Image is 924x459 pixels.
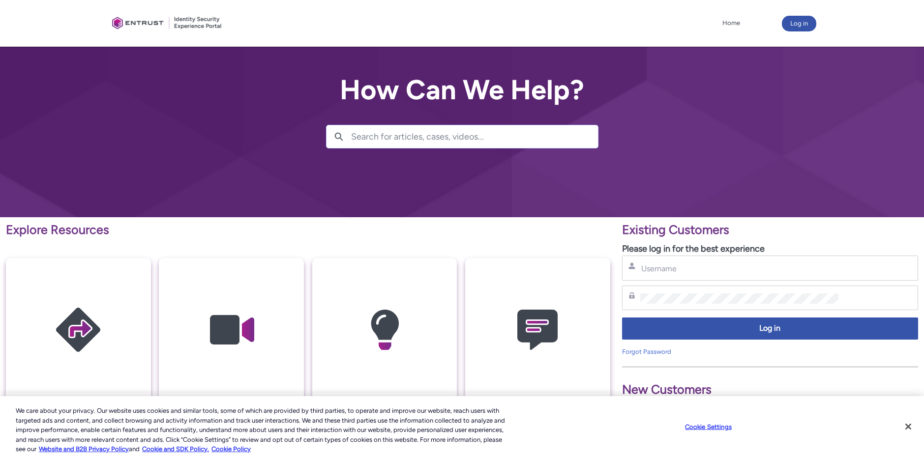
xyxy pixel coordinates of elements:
button: Cookie Settings [678,417,739,437]
button: Log in [782,16,816,31]
input: Search for articles, cases, videos... [351,125,598,148]
button: Log in [622,317,918,340]
h2: How Can We Help? [326,75,598,105]
p: Existing Customers [622,221,918,239]
span: Log in [628,323,912,334]
img: Getting Started [31,277,125,383]
button: Close [897,416,919,437]
img: Knowledge Articles [338,277,431,383]
a: Cookie Policy [211,445,251,453]
a: Cookie and SDK Policy. [142,445,209,453]
img: Contact Support [491,277,584,383]
button: Search [327,125,351,148]
input: Username [640,263,838,274]
p: Explore Resources [6,221,610,239]
p: Please log in for the best experience [622,242,918,256]
p: New Customers [622,380,918,399]
img: Video Guides [185,277,278,383]
a: Forgot Password [622,348,671,355]
a: Home [720,16,743,30]
a: More information about our cookie policy., opens in a new tab [39,445,129,453]
div: We care about your privacy. Our website uses cookies and similar tools, some of which are provide... [16,406,508,454]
